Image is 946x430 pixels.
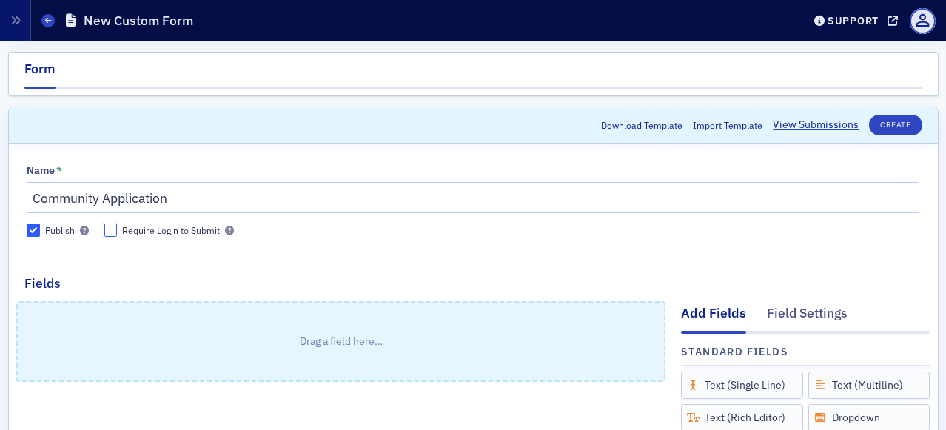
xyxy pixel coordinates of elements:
div: Text (Multiline) [808,372,930,399]
div: Add Fields [681,303,746,333]
div: Form [24,59,56,89]
button: Download Template [601,118,682,132]
div: Text (Single Line) [681,372,803,399]
div: Require Login to Submit [122,224,220,237]
button: Create [869,115,922,135]
h2: Fields [24,274,61,293]
div: Publish [45,224,75,237]
div: Support [828,14,879,27]
h1: New Custom Form [84,12,193,30]
p: Drag a field here… [18,303,664,380]
span: View Submissions [773,117,859,132]
input: Require Login to Submit [104,224,118,237]
span: Import Template [693,118,762,132]
input: Publish [27,224,40,237]
abbr: This field is required [56,165,62,175]
span: Profile [910,8,936,34]
div: Name [27,164,55,178]
h4: Standard Fields [681,344,788,360]
div: Field Settings [767,303,848,331]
